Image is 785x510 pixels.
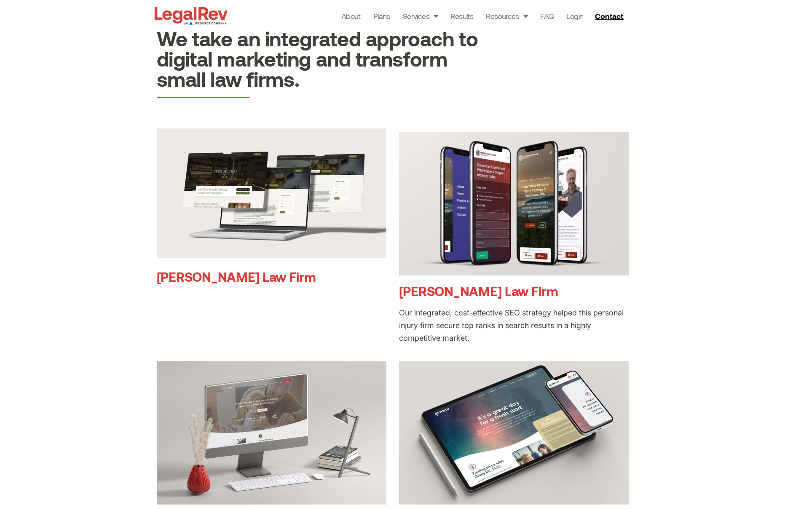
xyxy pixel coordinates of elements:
[403,10,438,22] a: Services
[399,307,629,344] div: Our integrated, cost-effective SEO strategy helped this personal injury firm secure top ranks in ...
[341,10,361,22] a: About
[595,12,623,20] span: Contact
[592,9,629,23] a: Contact
[486,10,528,22] a: Resources
[399,283,558,299] a: [PERSON_NAME] Law Firm
[341,10,584,22] nav: Menu
[157,269,316,284] a: [PERSON_NAME] Law Firm
[450,10,473,22] a: Results
[399,132,629,275] img: Conversion-Optimized Injury Law Website
[540,10,554,22] a: FAQ
[157,28,479,89] h2: We take an integrated approach to digital marketing and transform small law firms.
[566,10,583,22] a: Login
[373,10,390,22] a: Plans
